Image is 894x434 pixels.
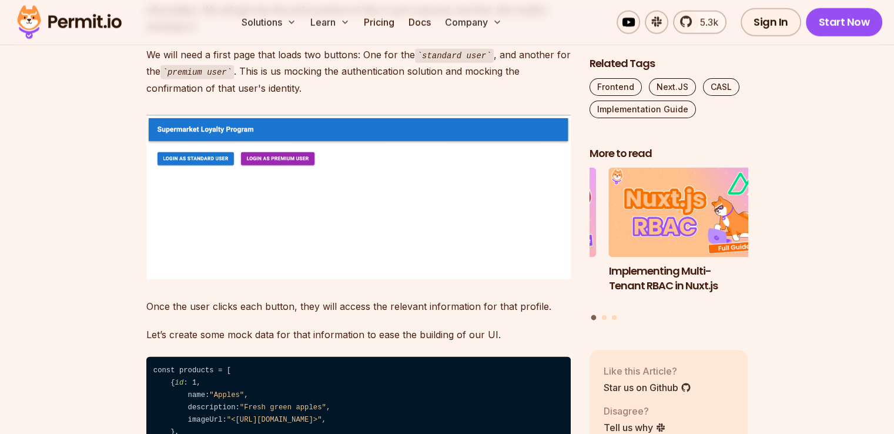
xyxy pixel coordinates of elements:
a: Implementation Guide [590,101,696,118]
h3: Implementing Multi-Tenant RBAC in Nuxt.js [609,264,768,293]
button: Go to slide 3 [612,315,617,320]
li: 1 of 3 [609,168,768,308]
h3: Implement Multi-Tenancy Role-Based Access Control (RBAC) in MongoDB [437,264,596,308]
img: Implement Multi-Tenancy Role-Based Access Control (RBAC) in MongoDB [437,168,596,258]
p: Let’s create some mock data for that information to ease the building of our UI. [146,326,571,343]
a: Next.JS [649,78,696,96]
img: Implementing Multi-Tenant RBAC in Nuxt.js [609,168,768,258]
h2: More to read [590,146,748,161]
div: Posts [590,168,748,322]
a: Star us on Github [604,380,691,395]
p: Like this Article? [604,364,691,378]
a: Sign In [741,8,801,36]
img: Permit logo [12,2,127,42]
span: id [175,379,184,387]
a: Pricing [359,11,399,34]
a: Docs [404,11,436,34]
span: "Apples" [209,391,244,399]
span: "<[URL][DOMAIN_NAME]>" [227,416,322,424]
img: Untitled (8).png [146,115,571,280]
button: Go to slide 2 [602,315,607,320]
span: 5.3k [693,15,718,29]
h2: Related Tags [590,56,748,71]
code: standard user [415,49,494,63]
a: Start Now [806,8,883,36]
p: Once the user clicks each button, they will access the relevant information for that profile. [146,298,571,315]
a: Frontend [590,78,642,96]
li: 3 of 3 [437,168,596,308]
button: Company [440,11,507,34]
span: "Fresh green apples" [240,403,326,412]
button: Solutions [237,11,301,34]
p: We will need a first page that loads two buttons: One for the , and another for the . This is us ... [146,46,571,96]
button: Go to slide 1 [591,315,597,321]
a: 5.3k [673,11,726,34]
a: CASL [703,78,739,96]
p: Disagree? [604,404,666,418]
a: Implementing Multi-Tenant RBAC in Nuxt.jsImplementing Multi-Tenant RBAC in Nuxt.js [609,168,768,308]
code: premium user [160,65,235,79]
button: Learn [306,11,354,34]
